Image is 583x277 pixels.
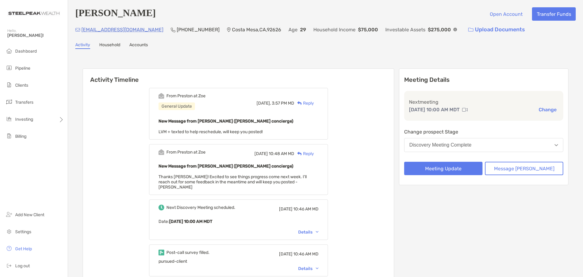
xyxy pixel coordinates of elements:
img: Event icon [159,93,164,99]
img: pipeline icon [5,64,13,71]
a: Activity [75,42,90,49]
p: $75,000 [358,26,378,33]
span: 10:48 AM MD [269,151,294,156]
button: Message [PERSON_NAME] [485,162,563,175]
img: transfers icon [5,98,13,106]
span: LVM + texted to help reschedule, will keep you posted! [159,129,263,134]
button: Discovery Meeting Complete [404,138,563,152]
span: Add New Client [15,212,44,217]
img: button icon [468,28,473,32]
span: [DATE] [254,151,268,156]
h4: [PERSON_NAME] [75,7,156,21]
span: Investing [15,117,33,122]
div: Reply [294,151,314,157]
div: From Preston at Zoe [166,93,206,99]
a: Household [99,42,120,49]
p: Change prospect Stage [404,128,563,136]
p: 29 [300,26,306,33]
img: logout icon [5,262,13,269]
span: [DATE] [279,206,292,212]
span: pursued-client [159,259,187,264]
p: $275,000 [428,26,451,33]
div: Post-call survey filled. [166,250,210,255]
b: New Message from [PERSON_NAME] ([PERSON_NAME] concierge) [159,119,293,124]
img: Event icon [159,205,164,210]
img: get-help icon [5,245,13,252]
a: Upload Documents [464,23,529,36]
button: Change [537,106,558,113]
button: Open Account [485,7,527,21]
b: [DATE] 10:00 AM MDT [169,219,212,224]
p: Meeting Details [404,76,563,84]
img: add_new_client icon [5,211,13,218]
img: billing icon [5,132,13,140]
p: [EMAIL_ADDRESS][DOMAIN_NAME] [81,26,163,33]
p: [PHONE_NUMBER] [177,26,220,33]
h6: Activity Timeline [83,69,394,83]
img: communication type [462,107,468,112]
p: Next meeting [409,98,558,106]
div: From Preston at Zoe [166,150,206,155]
div: Reply [294,100,314,106]
p: Date : [159,218,319,225]
span: Settings [15,229,31,234]
p: Age [288,26,298,33]
button: Transfer Funds [532,7,576,21]
p: [DATE] 10:00 AM MDT [409,106,460,113]
img: investing icon [5,115,13,123]
img: settings icon [5,228,13,235]
img: Reply icon [297,101,302,105]
span: Thanks [PERSON_NAME]! Excited to see things progress come next week. I'll reach out for some feed... [159,174,307,190]
div: Details [298,230,319,235]
img: clients icon [5,81,13,88]
p: Investable Assets [385,26,425,33]
span: Dashboard [15,49,37,54]
div: Details [298,266,319,271]
img: Event icon [159,149,164,155]
div: General Update [159,102,195,110]
span: [PERSON_NAME]! [7,33,64,38]
img: Location Icon [227,27,231,32]
span: 10:46 AM MD [293,251,319,257]
img: Info Icon [453,28,457,31]
p: Costa Mesa , CA , 92626 [232,26,281,33]
span: 10:46 AM MD [293,206,319,212]
img: Chevron icon [316,268,319,269]
p: Household Income [313,26,356,33]
span: Get Help [15,246,32,251]
span: Transfers [15,100,33,105]
div: Discovery Meeting Complete [409,142,472,148]
span: [DATE], [257,101,271,106]
button: Meeting Update [404,162,482,175]
img: dashboard icon [5,47,13,54]
span: Clients [15,83,28,88]
img: Event icon [159,250,164,255]
a: Accounts [129,42,148,49]
img: Reply icon [297,152,302,156]
img: Chevron icon [316,231,319,233]
img: Email Icon [75,28,80,32]
div: Next Discovery Meeting scheduled. [166,205,235,210]
b: New Message from [PERSON_NAME] ([PERSON_NAME] concierge) [159,164,293,169]
img: Zoe Logo [7,2,60,24]
span: [DATE] [279,251,292,257]
img: Open dropdown arrow [554,144,558,146]
img: Phone Icon [171,27,176,32]
span: Pipeline [15,66,30,71]
span: Billing [15,134,26,139]
span: Log out [15,263,30,268]
span: 3:57 PM MD [272,101,294,106]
